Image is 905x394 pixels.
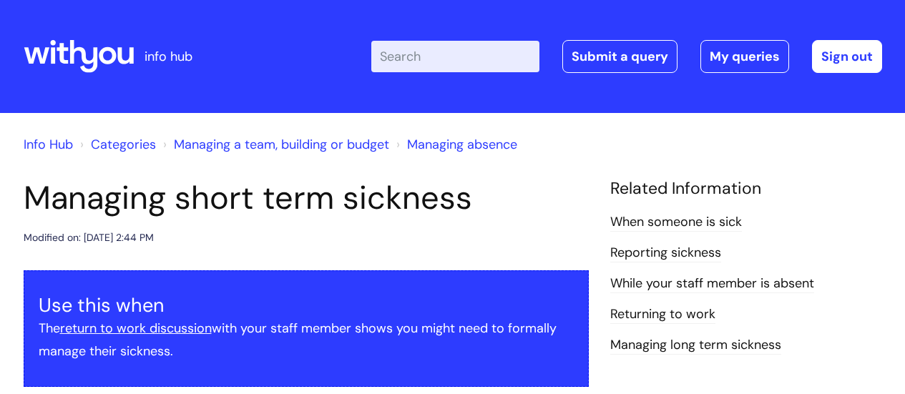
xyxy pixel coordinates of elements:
a: Managing long term sickness [610,336,781,355]
a: Sign out [812,40,882,73]
a: While‌ ‌your‌ ‌staff‌ ‌member‌ ‌is‌ ‌absent‌ [610,275,814,293]
h1: Managing short term sickness [24,179,589,217]
a: Managing absence [407,136,517,153]
p: The with your staff member shows you might need to formally manage their sickness. [39,317,574,363]
h4: Related Information [610,179,882,199]
li: Managing absence [393,133,517,156]
div: | - [371,40,882,73]
a: Reporting sickness [610,244,721,262]
a: When someone is sick [610,213,742,232]
a: Returning to work [610,305,715,324]
p: info hub [145,45,192,68]
input: Search [371,41,539,72]
a: return to work discussion [60,320,212,337]
a: My queries [700,40,789,73]
li: Managing a team, building or budget [160,133,389,156]
li: Solution home [77,133,156,156]
a: Categories [91,136,156,153]
h3: Use this when [39,294,574,317]
a: Info Hub [24,136,73,153]
a: Submit a query [562,40,677,73]
div: Modified on: [DATE] 2:44 PM [24,229,154,247]
a: Managing a team, building or budget [174,136,389,153]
